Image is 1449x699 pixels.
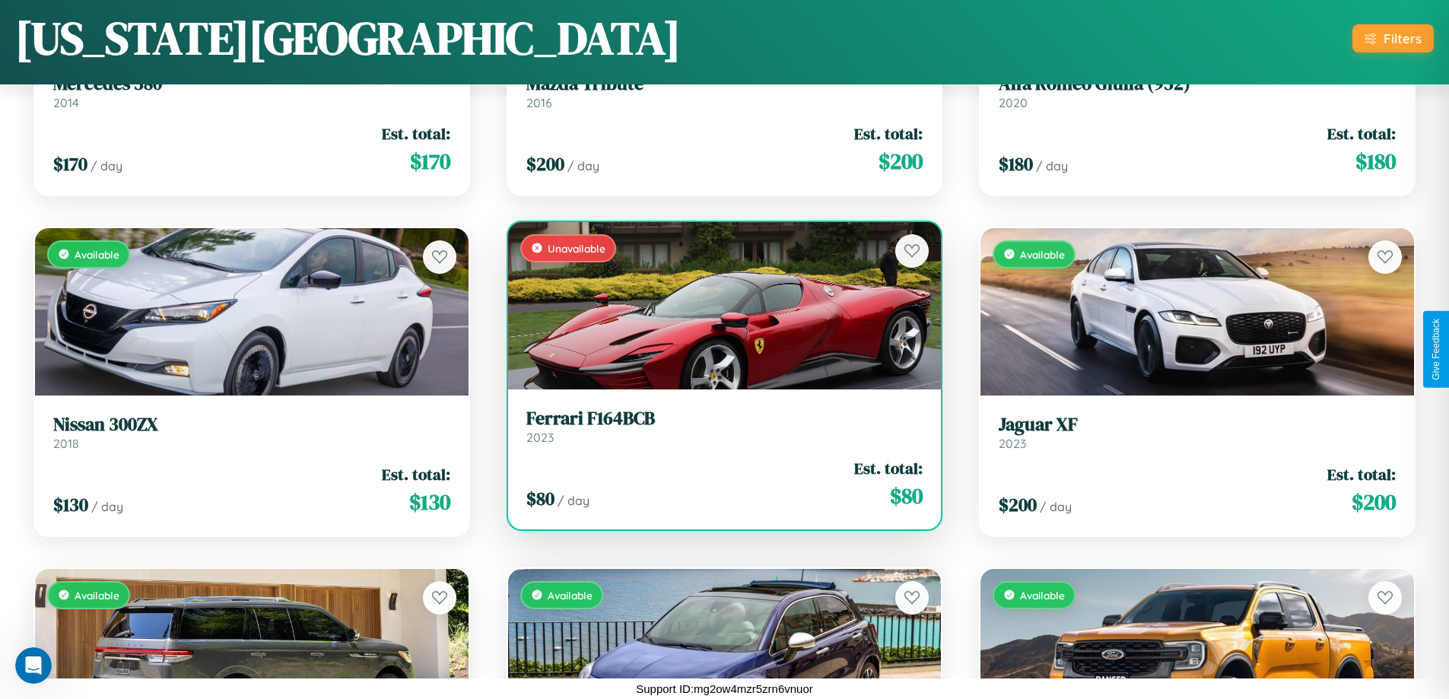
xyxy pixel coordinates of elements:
[382,463,450,485] span: Est. total:
[879,146,923,176] span: $ 200
[526,486,554,511] span: $ 80
[15,647,52,684] iframe: Intercom live chat
[15,7,681,69] h1: [US_STATE][GEOGRAPHIC_DATA]
[1431,319,1441,380] div: Give Feedback
[999,492,1037,517] span: $ 200
[91,158,122,173] span: / day
[53,95,79,110] span: 2014
[526,430,554,445] span: 2023
[53,414,450,451] a: Nissan 300ZX2018
[382,122,450,145] span: Est. total:
[53,73,450,110] a: Mercedes 3802014
[558,493,589,508] span: / day
[409,487,450,517] span: $ 130
[53,73,450,95] h3: Mercedes 380
[1020,589,1065,602] span: Available
[1327,463,1396,485] span: Est. total:
[1355,146,1396,176] span: $ 180
[53,151,87,176] span: $ 170
[75,248,119,261] span: Available
[1040,499,1072,514] span: / day
[636,678,813,699] p: Support ID: mg2ow4mzr5zrn6vnuor
[53,414,450,436] h3: Nissan 300ZX
[548,242,605,255] span: Unavailable
[999,414,1396,451] a: Jaguar XF2023
[999,73,1396,95] h3: Alfa Romeo Giulia (952)
[91,499,123,514] span: / day
[1327,122,1396,145] span: Est. total:
[999,436,1026,451] span: 2023
[526,73,923,110] a: Mazda Tribute2016
[53,492,88,517] span: $ 130
[1036,158,1068,173] span: / day
[890,481,923,511] span: $ 80
[526,151,564,176] span: $ 200
[1384,30,1422,46] div: Filters
[526,408,923,445] a: Ferrari F164BCB2023
[854,122,923,145] span: Est. total:
[999,414,1396,436] h3: Jaguar XF
[999,95,1028,110] span: 2020
[526,408,923,430] h3: Ferrari F164BCB
[526,73,923,95] h3: Mazda Tribute
[548,589,593,602] span: Available
[1020,248,1065,261] span: Available
[53,436,79,451] span: 2018
[567,158,599,173] span: / day
[526,95,552,110] span: 2016
[999,151,1033,176] span: $ 180
[1352,487,1396,517] span: $ 200
[854,457,923,479] span: Est. total:
[1352,24,1434,52] button: Filters
[75,589,119,602] span: Available
[999,73,1396,110] a: Alfa Romeo Giulia (952)2020
[410,146,450,176] span: $ 170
